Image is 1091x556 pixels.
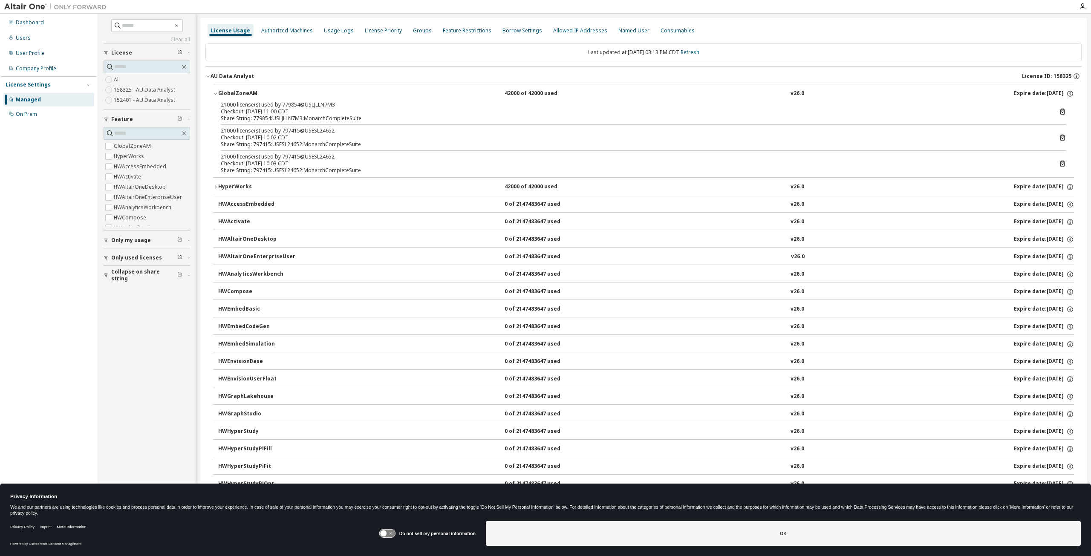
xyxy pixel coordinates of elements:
[114,172,143,182] label: HWActivate
[1014,90,1074,98] div: Expire date: [DATE]
[218,248,1074,266] button: HWAltairOneEnterpriseUser0 of 2147483647 usedv26.0Expire date:[DATE]
[111,237,151,244] span: Only my usage
[104,43,190,62] button: License
[505,358,581,366] div: 0 of 2147483647 used
[505,323,581,331] div: 0 of 2147483647 used
[443,27,491,34] div: Feature Restrictions
[114,192,184,202] label: HWAltairOneEnterpriseUser
[114,141,153,151] label: GlobalZoneAM
[618,27,649,34] div: Named User
[218,201,295,208] div: HWAccessEmbedded
[205,67,1082,86] button: AU Data AnalystLicense ID: 158325
[791,410,804,418] div: v26.0
[218,265,1074,284] button: HWAnalyticsWorkbench0 of 2147483647 usedv26.0Expire date:[DATE]
[218,282,1074,301] button: HWCompose0 of 2147483647 usedv26.0Expire date:[DATE]
[221,108,1046,115] div: Checkout: [DATE] 11:00 CDT
[218,480,295,488] div: HWHyperStudyPiOpt
[505,218,581,226] div: 0 of 2147483647 used
[791,218,804,226] div: v26.0
[553,27,607,34] div: Allowed IP Addresses
[177,49,182,56] span: Clear filter
[16,111,37,118] div: On Prem
[505,271,581,278] div: 0 of 2147483647 used
[1014,183,1074,191] div: Expire date: [DATE]
[114,213,148,223] label: HWCompose
[4,3,111,11] img: Altair One
[1014,340,1074,348] div: Expire date: [DATE]
[505,253,581,261] div: 0 of 2147483647 used
[791,90,804,98] div: v26.0
[1014,305,1074,313] div: Expire date: [DATE]
[218,253,295,261] div: HWAltairOneEnterpriseUser
[324,27,354,34] div: Usage Logs
[104,36,190,43] a: Clear all
[111,116,133,123] span: Feature
[213,178,1074,196] button: HyperWorks42000 of 42000 usedv26.0Expire date:[DATE]
[16,65,56,72] div: Company Profile
[177,254,182,261] span: Clear filter
[505,375,581,383] div: 0 of 2147483647 used
[104,248,190,267] button: Only used licenses
[791,445,804,453] div: v26.0
[221,115,1046,122] div: Share String: 779854:USLJLLN7M3:MonarchCompleteSuite
[261,27,313,34] div: Authorized Machines
[365,27,402,34] div: License Priority
[1014,323,1074,331] div: Expire date: [DATE]
[505,410,581,418] div: 0 of 2147483647 used
[221,160,1046,167] div: Checkout: [DATE] 10:03 CDT
[211,27,250,34] div: License Usage
[505,445,581,453] div: 0 of 2147483647 used
[218,410,295,418] div: HWGraphStudio
[218,463,295,470] div: HWHyperStudyPiFit
[104,110,190,129] button: Feature
[218,271,295,278] div: HWAnalyticsWorkbench
[114,85,177,95] label: 158325 - AU Data Analyst
[1014,201,1074,208] div: Expire date: [DATE]
[218,195,1074,214] button: HWAccessEmbedded0 of 2147483647 usedv26.0Expire date:[DATE]
[1014,375,1074,383] div: Expire date: [DATE]
[681,49,699,56] a: Refresh
[1014,253,1074,261] div: Expire date: [DATE]
[218,387,1074,406] button: HWGraphLakehouse0 of 2147483647 usedv26.0Expire date:[DATE]
[218,323,295,331] div: HWEmbedCodeGen
[505,305,581,313] div: 0 of 2147483647 used
[1014,393,1074,400] div: Expire date: [DATE]
[218,236,295,243] div: HWAltairOneDesktop
[221,141,1046,148] div: Share String: 797415:USESL24652:MonarchCompleteSuite
[205,43,1082,61] div: Last updated at: [DATE] 03:13 PM CDT
[114,223,154,233] label: HWEmbedBasic
[1014,288,1074,296] div: Expire date: [DATE]
[791,288,804,296] div: v26.0
[114,161,168,172] label: HWAccessEmbedded
[16,50,45,57] div: User Profile
[791,323,804,331] div: v26.0
[502,27,542,34] div: Borrow Settings
[16,19,44,26] div: Dashboard
[177,116,182,123] span: Clear filter
[791,393,804,400] div: v26.0
[218,335,1074,354] button: HWEmbedSimulation0 of 2147483647 usedv26.0Expire date:[DATE]
[505,90,581,98] div: 42000 of 42000 used
[505,463,581,470] div: 0 of 2147483647 used
[505,340,581,348] div: 0 of 2147483647 used
[505,288,581,296] div: 0 of 2147483647 used
[177,272,182,279] span: Clear filter
[218,375,295,383] div: HWEnvisionUserFloat
[221,101,1046,108] div: 21000 license(s) used by 779854@USLJLLN7M3
[114,75,121,85] label: All
[218,340,295,348] div: HWEmbedSimulation
[111,49,132,56] span: License
[16,96,41,103] div: Managed
[505,393,581,400] div: 0 of 2147483647 used
[218,90,295,98] div: GlobalZoneAM
[791,428,804,435] div: v26.0
[218,213,1074,231] button: HWActivate0 of 2147483647 usedv26.0Expire date:[DATE]
[218,352,1074,371] button: HWEnvisionBase0 of 2147483647 usedv26.0Expire date:[DATE]
[221,167,1046,174] div: Share String: 797415:USESL24652:MonarchCompleteSuite
[1014,463,1074,470] div: Expire date: [DATE]
[1014,358,1074,366] div: Expire date: [DATE]
[791,375,804,383] div: v26.0
[218,358,295,366] div: HWEnvisionBase
[218,300,1074,319] button: HWEmbedBasic0 of 2147483647 usedv26.0Expire date:[DATE]
[1014,271,1074,278] div: Expire date: [DATE]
